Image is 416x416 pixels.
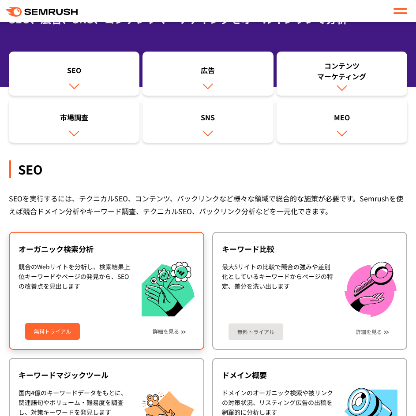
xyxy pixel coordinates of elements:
[9,192,407,218] div: SEOを実行するには、テクニカルSEO、コンテンツ、バックリンクなど様々な領域で総合的な施策が必要です。Semrushを使えば競合ドメイン分析やキーワード調査、テクニカルSEO、バックリンク分析...
[142,52,273,96] a: 広告
[142,99,273,143] a: SNS
[142,262,195,317] img: オーガニック検索分析
[9,160,407,178] div: SEO
[222,262,336,317] div: 最大5サイトの比較で競合の強みや差別化としているキーワードからページの特定、差分を洗い出します
[281,60,403,82] div: コンテンツ マーケティング
[277,52,407,96] a: コンテンツマーケティング
[345,262,397,317] img: キーワード比較
[9,52,139,96] a: SEO
[13,65,135,80] div: SEO
[9,99,139,143] a: 市場調査
[222,244,398,254] div: キーワード比較
[356,329,382,335] a: 詳細を見る
[19,262,133,317] div: 競合のWebサイトを分析し、検索結果上位キーワードやページの発見から、SEOの改善点を見出します
[229,323,283,340] a: 無料トライアル
[13,112,135,127] div: 市場調査
[277,99,407,143] a: MEO
[222,370,398,380] div: ドメイン概要
[147,65,269,80] div: 広告
[281,112,403,127] div: MEO
[25,323,80,340] a: 無料トライアル
[153,328,179,334] a: 詳細を見る
[19,244,195,254] div: オーガニック検索分析
[19,370,195,380] div: キーワードマジックツール
[147,112,269,127] div: SNS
